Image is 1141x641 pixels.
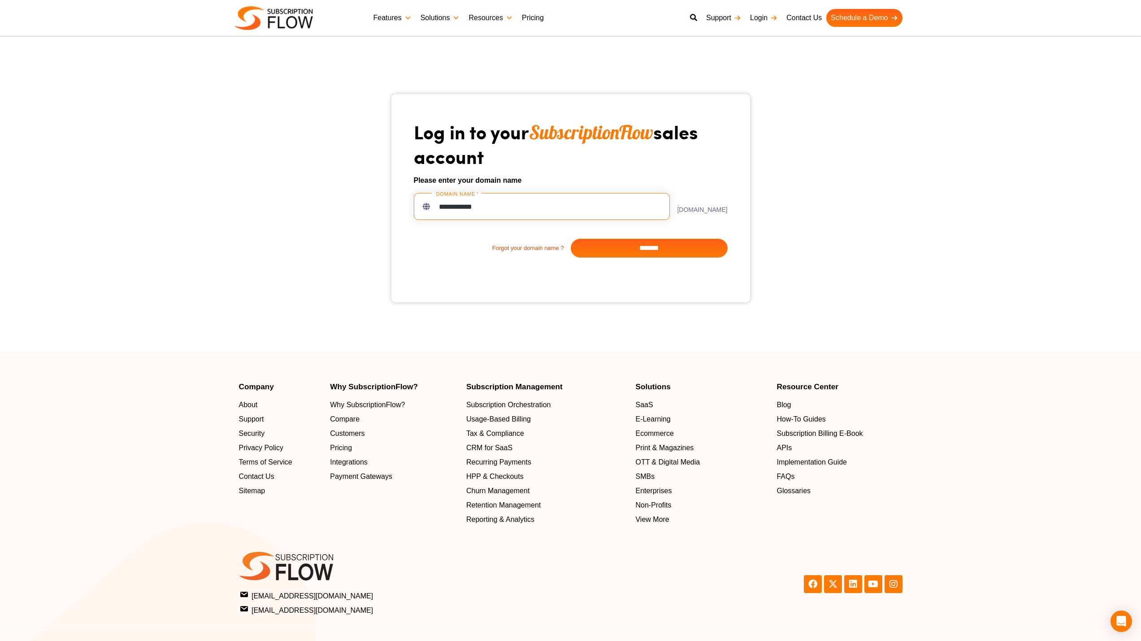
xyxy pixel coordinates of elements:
a: Subscription Orchestration [466,400,627,410]
a: Recurring Payments [466,457,627,468]
h1: Log in to your sales account [414,120,728,168]
a: Support [702,9,746,27]
a: Reporting & Analytics [466,514,627,525]
h4: Why SubscriptionFlow? [330,383,457,391]
a: APIs [777,443,902,453]
a: Solutions [416,9,464,27]
a: Customers [330,428,457,439]
a: Compare [330,414,457,425]
a: Blog [777,400,902,410]
a: Why SubscriptionFlow? [330,400,457,410]
span: Retention Management [466,500,541,511]
span: Support [239,414,264,425]
span: APIs [777,443,792,453]
span: Enterprises [635,486,672,496]
a: Non-Profits [635,500,768,511]
a: Security [239,428,321,439]
h4: Solutions [635,383,768,391]
a: How-To Guides [777,414,902,425]
span: OTT & Digital Media [635,457,700,468]
a: Login [746,9,782,27]
a: Usage-Based Billing [466,414,627,425]
a: OTT & Digital Media [635,457,768,468]
a: Terms of Service [239,457,321,468]
a: Support [239,414,321,425]
span: E-Learning [635,414,670,425]
a: Glossaries [777,486,902,496]
span: [EMAIL_ADDRESS][DOMAIN_NAME] [241,604,373,616]
a: Implementation Guide [777,457,902,468]
span: Tax & Compliance [466,428,524,439]
span: [EMAIL_ADDRESS][DOMAIN_NAME] [241,589,373,602]
span: Subscription Billing E-Book [777,428,863,439]
span: Sitemap [239,486,265,496]
a: Ecommerce [635,428,768,439]
span: Non-Profits [635,500,671,511]
span: Blog [777,400,791,410]
span: Privacy Policy [239,443,284,453]
a: Forgot your domain name ? [414,244,571,253]
span: Terms of Service [239,457,292,468]
a: Privacy Policy [239,443,321,453]
span: FAQs [777,471,794,482]
span: Reporting & Analytics [466,514,534,525]
span: About [239,400,258,410]
a: Tax & Compliance [466,428,627,439]
span: CRM for SaaS [466,443,512,453]
a: E-Learning [635,414,768,425]
span: View More [635,514,669,525]
span: Pricing [330,443,352,453]
span: Security [239,428,265,439]
a: HPP & Checkouts [466,471,627,482]
span: Recurring Payments [466,457,531,468]
a: Resources [464,9,517,27]
a: View More [635,514,768,525]
span: Customers [330,428,364,439]
span: Compare [330,414,360,425]
span: Payment Gateways [330,471,392,482]
span: How-To Guides [777,414,825,425]
a: Payment Gateways [330,471,457,482]
a: [EMAIL_ADDRESS][DOMAIN_NAME] [241,604,568,616]
h4: Company [239,383,321,391]
span: Glossaries [777,486,811,496]
span: SubscriptionFlow [529,120,653,144]
a: SMBs [635,471,768,482]
img: SF-logo [239,552,333,581]
a: CRM for SaaS [466,443,627,453]
span: Integrations [330,457,368,468]
a: [EMAIL_ADDRESS][DOMAIN_NAME] [241,589,568,602]
span: Ecommerce [635,428,673,439]
div: Open Intercom Messenger [1111,611,1132,632]
span: Usage-Based Billing [466,414,531,425]
a: SaaS [635,400,768,410]
a: Features [369,9,416,27]
a: Pricing [517,9,548,27]
label: .[DOMAIN_NAME] [670,200,727,213]
span: SaaS [635,400,653,410]
span: Subscription Orchestration [466,400,551,410]
span: Implementation Guide [777,457,847,468]
a: Retention Management [466,500,627,511]
a: Print & Magazines [635,443,768,453]
span: SMBs [635,471,655,482]
h4: Resource Center [777,383,902,391]
a: Pricing [330,443,457,453]
h6: Please enter your domain name [414,175,728,186]
span: Churn Management [466,486,529,496]
a: Sitemap [239,486,321,496]
h4: Subscription Management [466,383,627,391]
a: Contact Us [239,471,321,482]
span: HPP & Checkouts [466,471,524,482]
span: Contact Us [239,471,274,482]
span: Why SubscriptionFlow? [330,400,405,410]
a: FAQs [777,471,902,482]
span: Print & Magazines [635,443,694,453]
a: Churn Management [466,486,627,496]
a: Subscription Billing E-Book [777,428,902,439]
a: About [239,400,321,410]
img: Subscriptionflow [234,6,313,30]
a: Integrations [330,457,457,468]
a: Enterprises [635,486,768,496]
a: Contact Us [782,9,826,27]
